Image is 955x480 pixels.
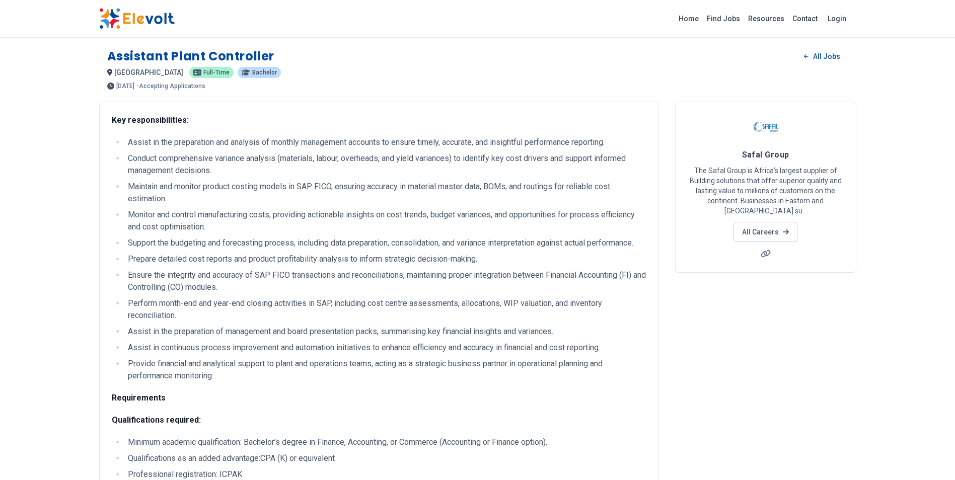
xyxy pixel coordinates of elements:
[125,269,646,293] li: Ensure the integrity and accuracy of SAP FICO transactions and reconciliations, maintaining prope...
[125,237,646,249] li: Support the budgeting and forecasting process, including data preparation, consolidation, and var...
[125,209,646,233] li: Monitor and control manufacturing costs, providing actionable insights on cost trends, budget var...
[125,253,646,265] li: Prepare detailed cost reports and product profitability analysis to inform strategic decision-mak...
[252,69,277,75] span: Bachelor
[116,83,134,89] span: [DATE]
[125,326,646,338] li: Assist in the preparation of management and board presentation packs, summarising key financial i...
[125,152,646,177] li: Conduct comprehensive variance analysis (materials, labour, overheads, and yield variances) to id...
[703,11,744,27] a: Find Jobs
[99,8,175,29] img: Elevolt
[112,415,201,425] strong: Qualifications required:
[822,9,852,29] a: Login
[744,11,788,27] a: Resources
[112,115,189,125] strong: Key responsibilities:
[203,69,230,75] span: Full-time
[796,49,848,64] a: All Jobs
[675,285,856,426] iframe: Advertisement
[125,436,646,448] li: Minimum academic qualification: Bachelor’s degree in Finance, Accounting, or Commerce (Accounting...
[125,181,646,205] li: Maintain and monitor product costing models in SAP FICO, ensuring accuracy in material master dat...
[788,11,822,27] a: Contact
[753,114,778,139] img: Safal Group
[125,297,646,322] li: Perform month-end and year-end closing activities in SAP, including cost centre assessments, allo...
[125,136,646,148] li: Assist in the preparation and analysis of monthly management accounts to ensure timely, accurate,...
[688,166,844,216] p: The Safal Group is Africa’s largest supplier of Building solutions that offer superior quality an...
[125,342,646,354] li: Assist in continuous process improvement and automation initiatives to enhance efficiency and acc...
[125,452,646,464] li: Qualifications as an added advantage:CPA (K) or equivalent
[112,393,166,403] strong: Requirements
[675,11,703,27] a: Home
[742,150,789,159] span: Safal Group
[114,68,183,76] span: [GEOGRAPHIC_DATA]
[107,48,275,64] h1: Assistant Plant Controller
[733,222,797,242] a: All Careers
[136,83,205,89] p: - Accepting Applications
[125,358,646,382] li: Provide financial and analytical support to plant and operations teams, acting as a strategic bus...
